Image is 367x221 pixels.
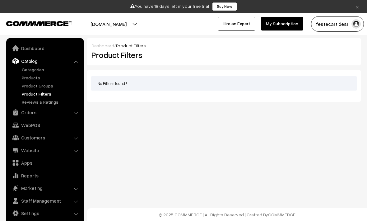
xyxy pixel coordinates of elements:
span: Product Filters [116,43,146,48]
a: Staff Management [8,195,82,206]
a: Orders [8,107,82,118]
div: You have 18 days left in your free trial [2,2,365,11]
a: COMMMERCE [6,19,61,27]
footer: © 2025 COMMMERCE | All Rights Reserved | Crafted By [87,208,367,221]
a: Product Groups [20,82,82,89]
a: × [353,3,361,10]
a: Products [20,74,82,81]
a: Marketing [8,182,82,194]
a: Buy Now [212,2,237,11]
a: Hire an Expert [218,17,255,31]
button: festecart desi [311,16,364,32]
a: Categories [20,66,82,73]
a: Customers [8,132,82,143]
a: Apps [8,157,82,168]
a: Dashboard [8,43,82,54]
a: Dashboard [91,43,114,48]
a: My Subscription [261,17,303,31]
div: / [91,42,356,49]
a: Reviews & Ratings [20,99,82,105]
a: WebPOS [8,120,82,131]
a: Catalog [8,55,82,67]
a: COMMMERCE [268,212,295,217]
a: Website [8,145,82,156]
a: Reports [8,170,82,181]
img: COMMMERCE [6,21,72,26]
a: Settings [8,208,82,219]
li: No Filters found ! [91,76,357,91]
img: user [351,19,361,29]
button: [DOMAIN_NAME] [69,16,148,32]
h2: Product Filters [91,50,219,60]
a: Product Filters [20,91,82,97]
